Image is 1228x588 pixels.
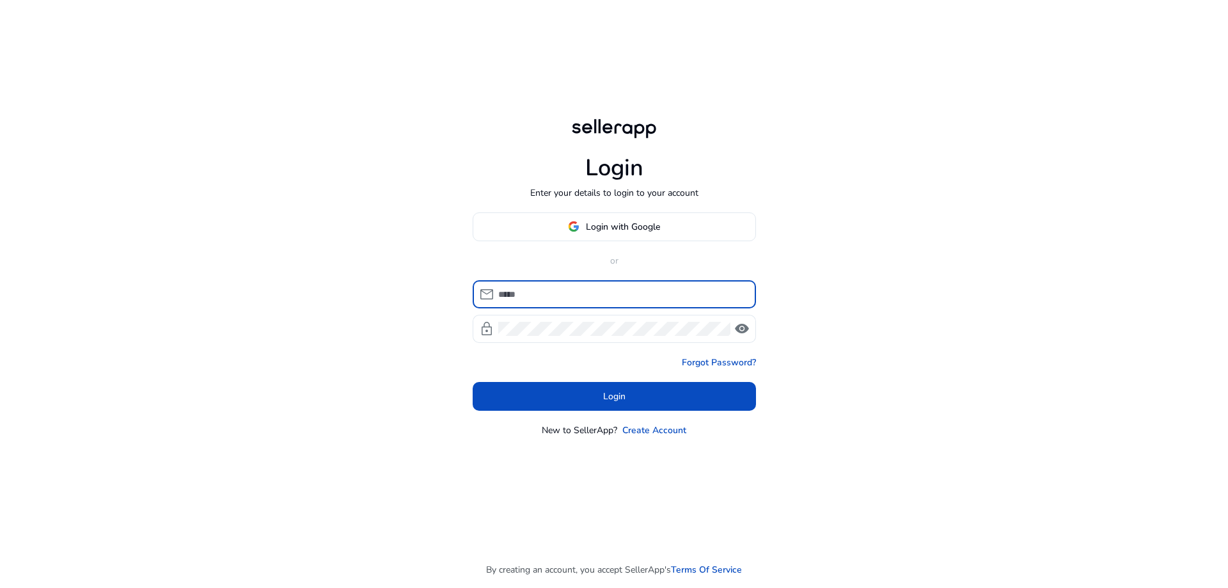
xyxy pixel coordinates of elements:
span: Login with Google [586,220,660,234]
a: Terms Of Service [671,563,742,576]
span: lock [479,321,494,337]
h1: Login [585,154,643,182]
span: visibility [734,321,750,337]
img: google-logo.svg [568,221,579,232]
button: Login with Google [473,212,756,241]
p: New to SellerApp? [542,424,617,437]
span: Login [603,390,626,403]
p: Enter your details to login to your account [530,186,698,200]
span: mail [479,287,494,302]
p: or [473,254,756,267]
a: Forgot Password? [682,356,756,369]
button: Login [473,382,756,411]
a: Create Account [622,424,686,437]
